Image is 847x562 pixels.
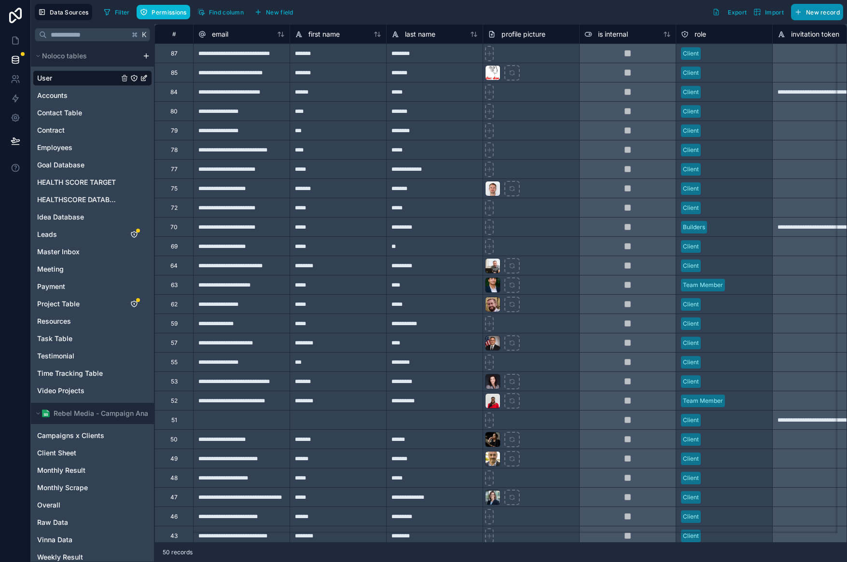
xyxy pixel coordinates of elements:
[405,29,435,39] span: last name
[683,281,723,289] div: Team Member
[791,29,839,39] span: invitation token
[683,493,699,502] div: Client
[171,185,178,192] div: 75
[683,474,699,482] div: Client
[152,9,186,16] span: Permissions
[171,146,178,154] div: 78
[683,223,705,232] div: Builders
[170,455,178,463] div: 49
[728,9,747,16] span: Export
[266,9,293,16] span: New field
[171,165,178,173] div: 77
[683,69,699,77] div: Client
[683,146,699,154] div: Client
[683,435,699,444] div: Client
[100,5,133,19] button: Filter
[683,532,699,540] div: Client
[35,4,92,20] button: Data Sources
[683,204,699,212] div: Client
[709,4,750,20] button: Export
[163,548,193,556] span: 50 records
[171,320,178,328] div: 59
[683,88,699,96] div: Client
[170,474,178,482] div: 48
[171,358,178,366] div: 55
[501,29,545,39] span: profile picture
[683,512,699,521] div: Client
[171,69,178,77] div: 85
[683,319,699,328] div: Client
[750,4,787,20] button: Import
[170,493,178,501] div: 47
[683,397,723,405] div: Team Member
[171,397,178,405] div: 52
[683,339,699,347] div: Client
[171,243,178,250] div: 69
[683,49,699,58] div: Client
[171,416,177,424] div: 51
[694,29,706,39] span: role
[209,9,244,16] span: Find column
[598,29,628,39] span: is internal
[171,127,178,135] div: 79
[170,436,178,443] div: 50
[137,5,194,19] a: Permissions
[787,4,843,20] a: New record
[683,377,699,386] div: Client
[683,165,699,174] div: Client
[170,88,178,96] div: 84
[170,513,178,521] div: 46
[683,300,699,309] div: Client
[683,454,699,463] div: Client
[683,358,699,367] div: Client
[50,9,89,16] span: Data Sources
[115,9,130,16] span: Filter
[683,261,699,270] div: Client
[141,31,148,38] span: K
[171,301,178,308] div: 62
[683,416,699,425] div: Client
[212,29,228,39] span: email
[194,5,247,19] button: Find column
[683,242,699,251] div: Client
[171,378,178,385] div: 53
[308,29,340,39] span: first name
[170,223,178,231] div: 70
[791,4,843,20] button: New record
[683,126,699,135] div: Client
[765,9,784,16] span: Import
[170,262,178,270] div: 64
[171,50,178,57] div: 87
[170,532,178,540] div: 43
[806,9,840,16] span: New record
[162,30,186,38] div: #
[251,5,297,19] button: New field
[137,5,190,19] button: Permissions
[171,281,178,289] div: 63
[683,107,699,116] div: Client
[171,204,178,212] div: 72
[171,339,178,347] div: 57
[683,184,699,193] div: Client
[170,108,178,115] div: 80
